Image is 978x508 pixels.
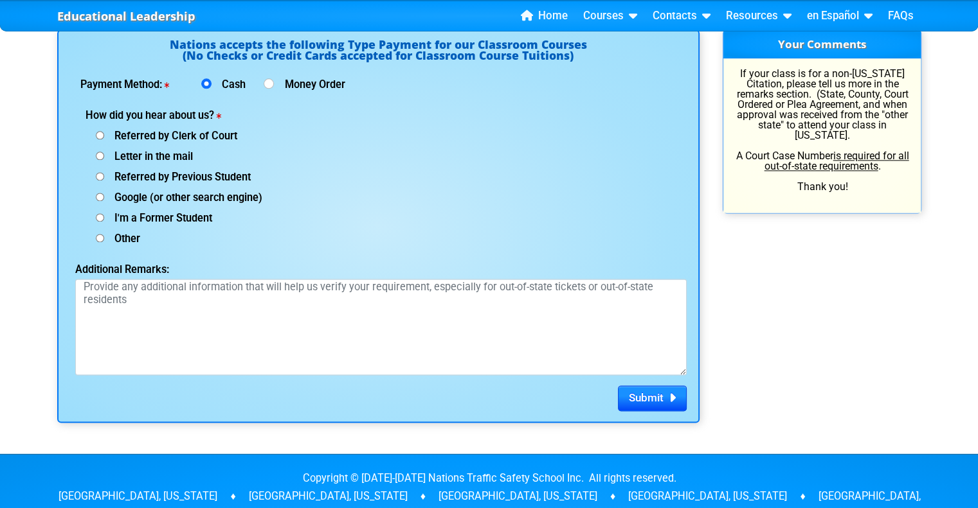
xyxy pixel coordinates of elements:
[104,171,251,183] span: Referred by Previous Student
[765,150,909,172] u: is required for all out-of-state requirements
[721,6,797,26] a: Resources
[96,213,104,222] input: I'm a Former Student
[578,6,642,26] a: Courses
[104,212,212,224] span: I'm a Former Student
[104,150,193,162] span: Letter in the mail
[723,30,921,58] h3: Your Comments
[618,385,687,411] button: Submit
[80,80,183,90] label: Payment Method:
[86,110,286,121] label: How did you hear about us?
[75,265,228,275] label: Additional Remarks:
[735,69,909,192] p: If your class is for a non-[US_STATE] Citation, please tell us more in the remarks section. (Stat...
[96,193,104,201] input: Google (or other search engine)
[516,6,573,26] a: Home
[802,6,878,26] a: en Español
[96,131,104,139] input: Referred by Clerk of Court
[629,391,664,404] span: Submit
[104,191,262,204] span: Google (or other search engine)
[217,80,251,90] label: Cash
[883,6,919,26] a: FAQs
[57,6,195,27] a: Educational Leadership
[96,172,104,180] input: Referred by Previous Student
[104,130,237,142] span: Referred by Clerk of Court
[647,6,716,26] a: Contacts
[104,232,140,245] span: Other
[96,234,104,242] input: Other
[96,152,104,160] input: Letter in the mail
[280,80,345,90] label: Money Order
[70,39,687,66] h4: Nations accepts the following Type Payment for our Classroom Courses (No Checks or Credit Cards a...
